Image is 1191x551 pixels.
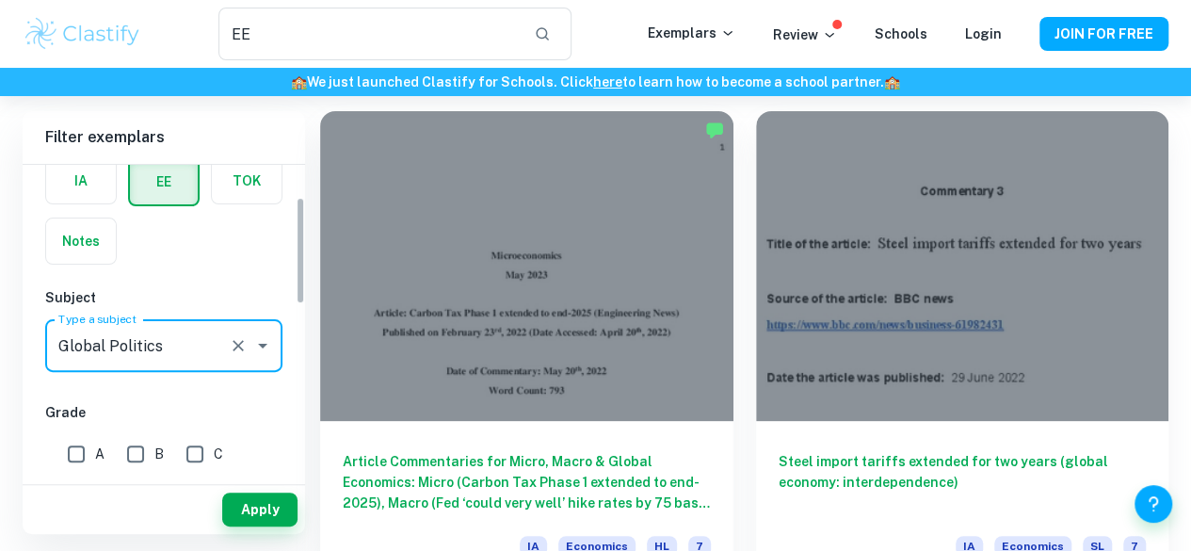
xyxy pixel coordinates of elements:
h6: Grade [45,402,282,423]
p: Exemplars [648,23,735,43]
h6: We just launched Clastify for Schools. Click to learn how to become a school partner. [4,72,1187,92]
span: 🏫 [291,74,307,89]
input: Search for any exemplars... [218,8,520,60]
h6: Steel import tariffs extended for two years (global economy: interdependence) [779,451,1147,513]
h6: Subject [45,287,282,308]
a: Schools [875,26,927,41]
a: here [593,74,622,89]
h6: Article Commentaries for Micro, Macro & Global Economics: Micro (Carbon Tax Phase 1 extended to e... [343,451,711,513]
img: Clastify logo [23,15,142,53]
img: Marked [705,121,724,139]
span: A [95,444,105,464]
button: Open [249,332,276,359]
span: B [154,444,164,464]
button: EE [130,159,198,204]
span: 🏫 [884,74,900,89]
button: Clear [225,332,251,359]
h6: Filter exemplars [23,111,305,164]
button: TOK [212,158,282,203]
a: Login [965,26,1002,41]
button: Apply [222,493,298,527]
button: Help and Feedback [1135,485,1172,523]
span: C [214,444,223,464]
button: Notes [46,219,116,264]
label: Type a subject [58,311,137,327]
button: IA [46,158,116,203]
button: JOIN FOR FREE [1039,17,1168,51]
p: Review [773,24,837,45]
